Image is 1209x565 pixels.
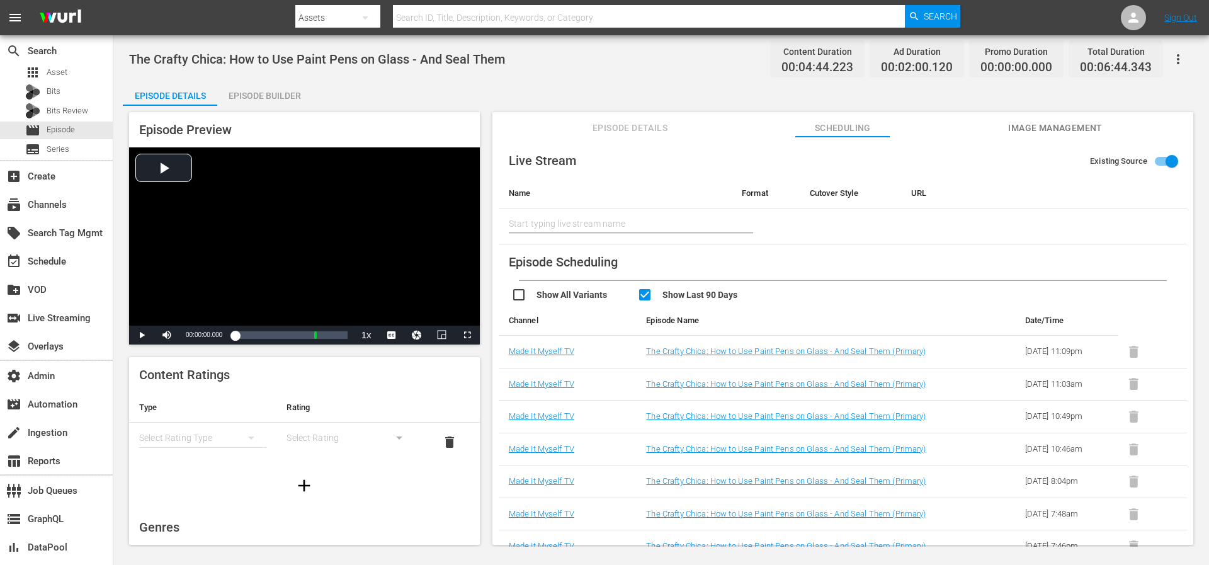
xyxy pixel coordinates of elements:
[646,379,926,389] a: The Crafty Chica: How to Use Paint Pens on Glass - And Seal Them (Primary)
[646,444,926,454] a: The Crafty Chica: How to Use Paint Pens on Glass - And Seal Them (Primary)
[354,326,379,345] button: Playback Rate
[509,541,574,551] a: Made It Myself TV
[6,225,21,241] span: Search Tag Mgmt
[217,81,312,106] button: Episode Builder
[47,85,60,98] span: Bits
[646,346,926,356] a: The Crafty Chica: How to Use Paint Pens on Glass - And Seal Them (Primary)
[980,43,1052,60] div: Promo Duration
[139,520,179,535] span: Genres
[499,305,637,336] th: Channel
[636,305,946,336] th: Episode Name
[25,142,40,157] span: Series
[1164,13,1197,23] a: Sign Out
[123,81,217,106] button: Episode Details
[30,3,91,33] img: ans4CAIJ8jUAAAAAAAAAAAAAAAAAAAAAAAAgQb4GAAAAAAAAAAAAAAAAAAAAAAAAJMjXAAAAAAAAAAAAAAAAAAAAAAAAgAT5G...
[1015,530,1118,563] td: [DATE] 7:46pm
[1008,120,1103,136] span: Image Management
[800,178,901,208] th: Cutover Style
[6,197,21,212] span: Channels
[47,105,88,117] span: Bits Review
[1015,433,1118,465] td: [DATE] 10:46am
[25,84,40,100] div: Bits
[25,65,40,80] span: Asset
[434,427,465,457] button: delete
[781,43,853,60] div: Content Duration
[6,511,21,527] span: GraphQL
[25,103,40,118] div: Bits Review
[139,367,230,382] span: Content Ratings
[6,483,21,498] span: Job Queues
[6,254,21,269] span: Schedule
[6,169,21,184] span: Create
[129,147,480,345] div: Video Player
[1090,155,1147,168] span: Existing Source
[509,254,618,270] span: Episode Scheduling
[583,120,678,136] span: Episode Details
[129,392,276,423] th: Type
[47,143,69,156] span: Series
[6,425,21,440] span: Ingestion
[905,5,960,28] button: Search
[25,123,40,138] span: Episode
[235,331,347,339] div: Progress Bar
[509,509,574,518] a: Made It Myself TV
[217,81,312,111] div: Episode Builder
[1015,336,1118,368] td: [DATE] 11:09pm
[1080,60,1152,75] span: 00:06:44.343
[509,379,574,389] a: Made It Myself TV
[1015,465,1118,498] td: [DATE] 8:04pm
[47,123,75,136] span: Episode
[980,60,1052,75] span: 00:00:00.000
[6,43,21,59] span: Search
[8,10,23,25] span: menu
[276,392,424,423] th: Rating
[509,153,576,168] span: Live Stream
[129,326,154,345] button: Play
[6,540,21,555] span: DataPool
[646,541,926,551] a: The Crafty Chica: How to Use Paint Pens on Glass - And Seal Them (Primary)
[6,454,21,469] span: Reports
[509,411,574,421] a: Made It Myself TV
[924,5,957,28] span: Search
[509,444,574,454] a: Made It Myself TV
[6,368,21,384] span: Admin
[881,60,953,75] span: 00:02:00.120
[1015,498,1118,530] td: [DATE] 7:48am
[1080,43,1152,60] div: Total Duration
[186,331,222,338] span: 00:00:00.000
[881,43,953,60] div: Ad Duration
[404,326,429,345] button: Jump To Time
[129,52,505,67] span: The Crafty Chica: How to Use Paint Pens on Glass - And Seal Them
[646,509,926,518] a: The Crafty Chica: How to Use Paint Pens on Glass - And Seal Them (Primary)
[455,326,480,345] button: Fullscreen
[6,339,21,354] span: Overlays
[901,178,1167,208] th: URL
[499,178,732,208] th: Name
[6,397,21,412] span: Automation
[509,346,574,356] a: Made It Myself TV
[139,122,232,137] span: Episode Preview
[6,282,21,297] span: VOD
[129,392,480,462] table: simple table
[154,326,179,345] button: Mute
[781,60,853,75] span: 00:04:44.223
[509,476,574,486] a: Made It Myself TV
[1015,368,1118,401] td: [DATE] 11:03am
[646,476,926,486] a: The Crafty Chica: How to Use Paint Pens on Glass - And Seal Them (Primary)
[442,435,457,450] span: delete
[1015,401,1118,433] td: [DATE] 10:49pm
[429,326,455,345] button: Picture-in-Picture
[47,66,67,79] span: Asset
[795,120,890,136] span: Scheduling
[6,311,21,326] span: Live Streaming
[646,411,926,421] a: The Crafty Chica: How to Use Paint Pens on Glass - And Seal Them (Primary)
[379,326,404,345] button: Captions
[1015,305,1118,336] th: Date/Time
[123,81,217,111] div: Episode Details
[732,178,800,208] th: Format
